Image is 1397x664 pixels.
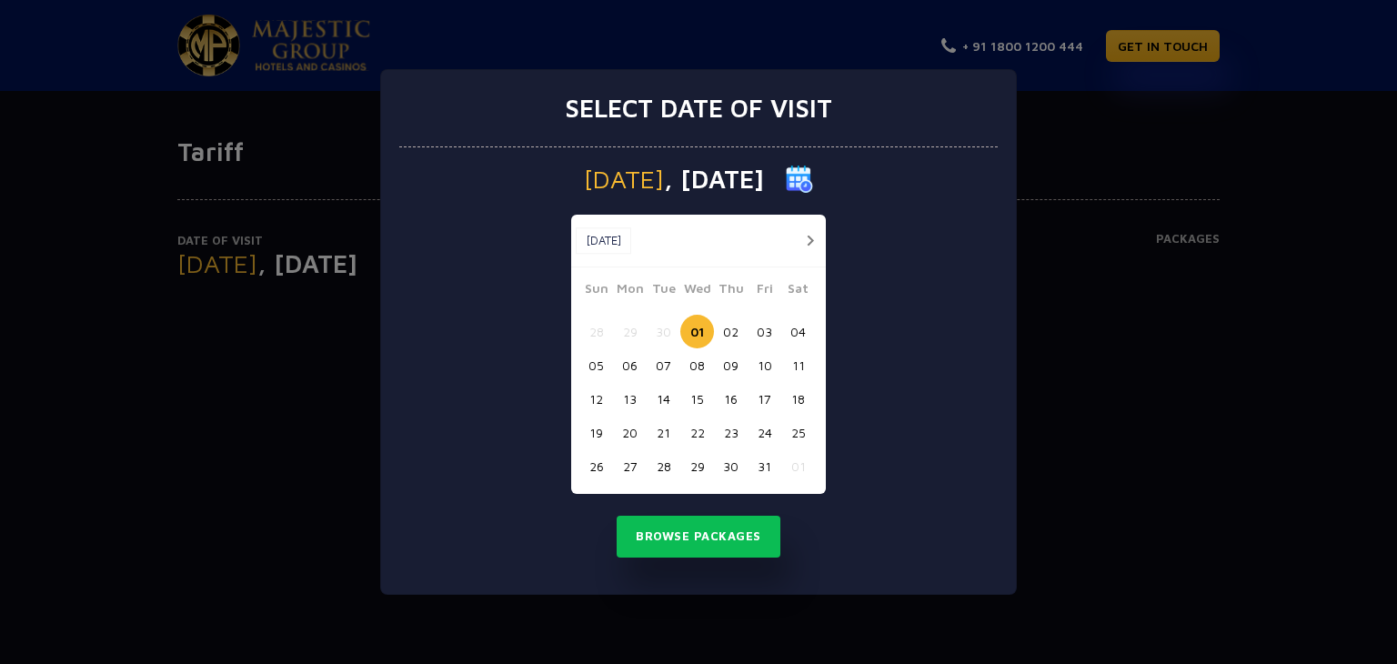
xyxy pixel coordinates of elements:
[781,449,815,483] button: 01
[748,382,781,416] button: 17
[579,382,613,416] button: 12
[748,449,781,483] button: 31
[680,278,714,304] span: Wed
[647,416,680,449] button: 21
[680,315,714,348] button: 01
[647,315,680,348] button: 30
[748,278,781,304] span: Fri
[664,166,764,192] span: , [DATE]
[781,278,815,304] span: Sat
[748,315,781,348] button: 03
[781,416,815,449] button: 25
[781,348,815,382] button: 11
[613,449,647,483] button: 27
[714,278,748,304] span: Thu
[714,348,748,382] button: 09
[579,315,613,348] button: 28
[647,348,680,382] button: 07
[565,93,832,124] h3: Select date of visit
[748,348,781,382] button: 10
[647,449,680,483] button: 28
[584,166,664,192] span: [DATE]
[647,278,680,304] span: Tue
[680,382,714,416] button: 15
[617,516,780,558] button: Browse Packages
[613,278,647,304] span: Mon
[680,348,714,382] button: 08
[748,416,781,449] button: 24
[786,166,813,193] img: calender icon
[613,348,647,382] button: 06
[714,449,748,483] button: 30
[579,348,613,382] button: 05
[613,315,647,348] button: 29
[579,278,613,304] span: Sun
[714,416,748,449] button: 23
[714,382,748,416] button: 16
[781,382,815,416] button: 18
[647,382,680,416] button: 14
[781,315,815,348] button: 04
[680,449,714,483] button: 29
[579,416,613,449] button: 19
[613,382,647,416] button: 13
[576,227,631,255] button: [DATE]
[680,416,714,449] button: 22
[613,416,647,449] button: 20
[579,449,613,483] button: 26
[714,315,748,348] button: 02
